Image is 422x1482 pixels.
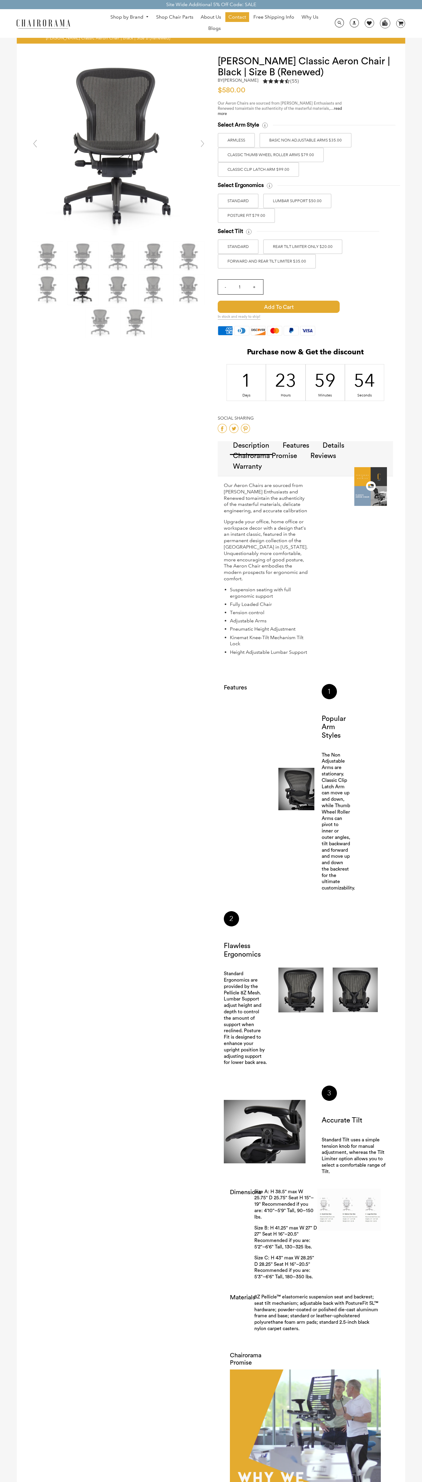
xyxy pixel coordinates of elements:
div: 2 [224,911,239,926]
h2: Purchase now & Get the discount [218,348,393,360]
a: About Us [198,12,224,22]
span: Suspension seating with full ergonomic support [230,587,291,599]
a: Why Us [299,12,321,22]
img: Herman Miller Classic Aeron Chair | Black | Size B (Renewed) - chairorama [68,242,98,272]
span: Adjustable Arms [230,618,266,624]
img: crop_posture_1.jpg [333,968,378,1012]
img: cop_lumbar.jpg [278,968,324,1012]
h2: by [218,78,258,83]
img: Herman Miller Classic Aeron Chair | Black | Size B (Renewed) - chairorama [68,274,98,305]
a: Warranty [230,450,265,484]
button: Add to Cart [218,301,340,313]
img: Herman Miller Classic Aeron Chair | Black | Size B (Renewed) - chairorama [32,274,63,305]
div: 1 [242,368,251,392]
a: Features [280,429,312,463]
nav: DesktopNavigation [100,12,329,35]
div: Minutes [321,393,329,398]
div: 59 [321,368,329,392]
p: Size A: H 38.5" max W 25.75" D 25.75" Seat H 15"–19" Recommended if you are: 4'10"–5'9" Tall, 90–... [254,1189,318,1220]
label: POSTURE FIT $79.00 [218,208,275,223]
a: Shop by Brand [107,13,152,22]
img: OverProject.PNG [354,467,387,506]
span: $580.00 [218,87,245,94]
p: Standard Tilt uses a simple tension knob for manual adjustment, whereas the Tilt Limiter option a... [322,1137,387,1175]
div: 23 [281,368,290,392]
h2: Dimensions [230,1189,254,1196]
span: Why Us [302,14,318,20]
span: Kinemat Knee-Tilt Mechanism Tilt Lock [230,635,303,647]
label: REAR TILT LIMITER ONLY $20.00 [263,239,342,254]
a: 4.5 rating (55 votes) [263,78,299,86]
img: Select_a_Size.png [317,1189,381,1231]
span: Our Aeron Chairs are sourced from [PERSON_NAME] Enthusiasts and Renewed to [224,482,303,501]
h1: [PERSON_NAME] Classic Aeron Chair | Black | Size B (Renewed) [218,56,393,78]
img: chairorama [13,18,74,29]
label: STANDARD [218,239,259,254]
img: Herman Miller Classic Aeron Chair | Black | Size B (Renewed) - chairorama [85,307,116,338]
label: LUMBAR SUPPORT $50.00 [263,194,331,208]
img: crop_tilt_image_8ca3cc44-02f1-4f79-bf7d-715fb4a43931.jpg [224,1100,305,1164]
div: 54 [360,368,369,392]
label: STANDARD [218,194,259,208]
label: BASIC NON ADJUSTABLE ARMS $35.00 [259,133,352,148]
label: FORWARD AND REAR TILT LIMITER $35.00 [218,254,316,269]
span: Fully Loaded Chair [230,601,272,607]
img: Herman Miller Classic Aeron Chair | Black | Size B (Renewed) - chairorama [103,274,134,305]
div: Hours [281,393,290,398]
div: 1 [322,684,337,699]
a: Blogs [205,23,224,33]
span: Contact [228,14,246,20]
h2: Materials [230,1294,254,1301]
span: Blogs [208,25,221,32]
h3: Flawless Ergonomics [224,942,267,958]
a: Reviews [307,439,339,474]
span: In stock and ready to ship! [218,314,260,320]
a: Chairorama Promise [230,439,300,474]
span: Select Arm Style [218,121,259,128]
a: Details [320,429,347,463]
p: Upgrade your office, home office or workspace decor with a design that’s an instant classic, feat... [224,519,309,582]
a: Contact [225,12,249,22]
h2: Features [224,684,240,691]
img: Herman Miller Classic Aeron Chair | Black | Size B (Renewed) - chairorama [174,242,204,272]
div: Seconds [360,393,369,398]
span: About Us [201,14,221,20]
h3: Popular Arm Styles [322,714,351,740]
label: Classic Clip Latch Arm $99.00 [218,162,299,177]
p: 8Z Pellicle™ elastomeric suspension seat and backrest; seat tilt mechanism; adjustable back with ... [254,1294,381,1332]
p: Standard Ergonomics are provided by the Pellicle 8Z Mesh. Lumbar Support adjust height and depth ... [224,971,267,1066]
span: maintain the authenticity of the masterful materials, delicate engineering, and accurate calibration [224,495,307,514]
img: Herman Miller Classic Aeron Chair [121,307,151,338]
span: Our Aeron Chairs are sourced from [PERSON_NAME] Enthusiasts and Renewed to [218,101,342,110]
img: crop_arm_picture.jpg [278,768,315,810]
img: Herman Miller Classic Aeron Chair | Black | Size B (Renewed) - chairorama [138,242,169,272]
span: Tension control [230,610,264,615]
span: Select Ergonomics [218,182,264,189]
div: 3 [322,1086,337,1101]
span: Select Tilt [218,228,243,235]
input: - [218,280,233,294]
p: The Non Adjustable Arms are stationary. Classic Clip Latch Arm can move up and down, while Thumb ... [322,752,351,892]
span: Pneumatic Height Adjustment [230,626,295,632]
img: Herman Miller Classic Aeron Chair | Black | Size B (Renewed) - chairorama [138,274,169,305]
img: WhatsApp_Image_2024-07-12_at_16.23.01.webp [380,18,390,27]
p: Size C: H 43" max W 28.25" D 28.25" Seat H 16"–20.5" Recommended if you are: 5'3"–6'6" Tall, 180–... [254,1255,318,1280]
h3: Accurate Tilt [322,1116,387,1125]
label: ARMLESS [218,133,255,148]
a: Shop Chair Parts [153,12,196,22]
h4: Social Sharing [218,416,393,421]
a: Free Shipping Info [250,12,297,22]
a: Description [230,436,272,455]
div: 4.5 rating (55 votes) [263,78,299,84]
input: + [247,280,261,294]
img: Herman Miller Classic Aeron Chair | Black | Size B (Renewed) - chairorama [29,56,209,235]
span: Height Adjustable Lumbar Support [230,649,307,655]
span: Shop Chair Parts [156,14,193,20]
h2: Chairorama Promise [230,1352,254,1366]
img: Herman Miller Classic Aeron Chair | Black | Size B (Renewed) - chairorama [174,274,204,305]
span: maintain the authenticity of the masterful materials,... [218,106,342,116]
img: Herman Miller Classic Aeron Chair | Black | Size B (Renewed) - chairorama [103,242,134,272]
span: (55) [290,78,299,84]
label: Classic Thumb Wheel Roller Arms $79.00 [218,148,324,162]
